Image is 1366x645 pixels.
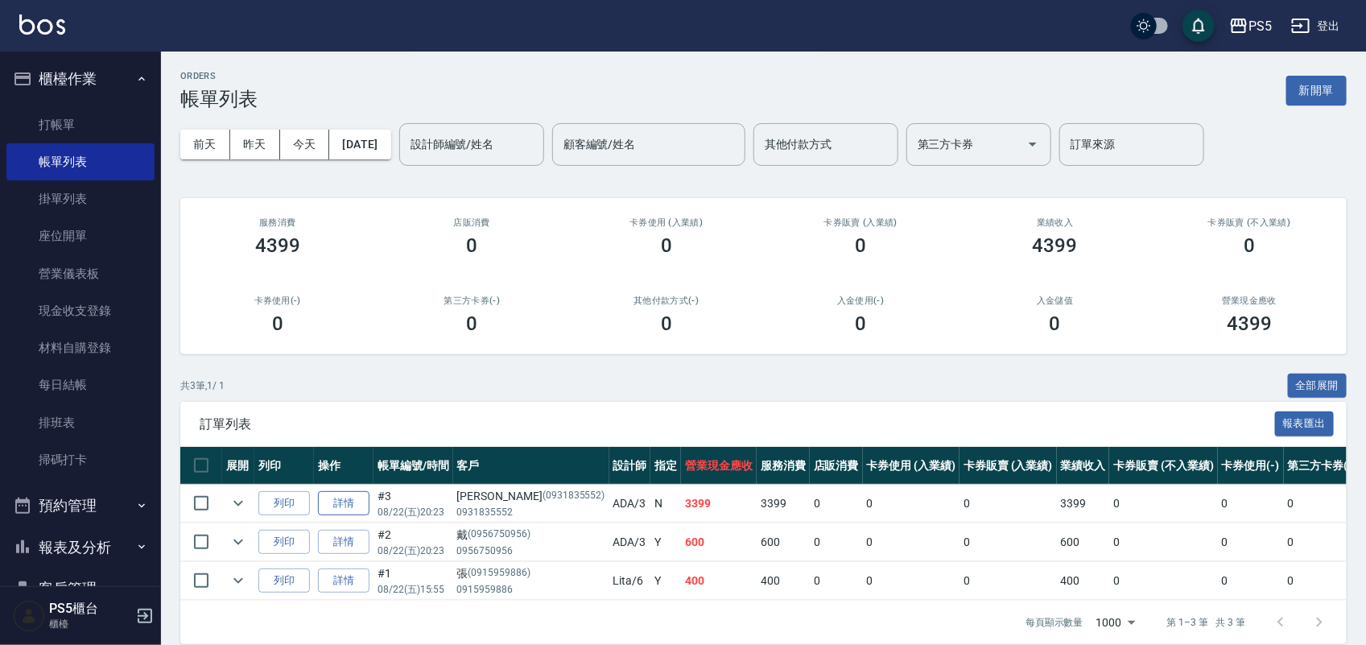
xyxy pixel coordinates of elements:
[394,296,551,306] h2: 第三方卡券(-)
[855,312,866,335] h3: 0
[6,404,155,441] a: 排班表
[378,505,449,519] p: 08/22 (五) 20:23
[255,234,300,257] h3: 4399
[6,106,155,143] a: 打帳單
[318,530,369,555] a: 詳情
[272,312,283,335] h3: 0
[19,14,65,35] img: Logo
[863,485,960,523] td: 0
[258,569,310,593] button: 列印
[6,568,155,610] button: 客戶管理
[1223,10,1278,43] button: PS5
[810,562,863,600] td: 0
[960,485,1057,523] td: 0
[378,582,449,597] p: 08/22 (五) 15:55
[457,544,605,558] p: 0956750956
[329,130,390,159] button: [DATE]
[453,447,609,485] th: 客戶
[373,562,453,600] td: #1
[457,582,605,597] p: 0915959886
[258,491,310,516] button: 列印
[222,447,254,485] th: 展開
[280,130,330,159] button: 今天
[457,527,605,544] div: 戴
[6,366,155,403] a: 每日結帳
[230,130,280,159] button: 昨天
[977,217,1133,228] h2: 業績收入
[1109,562,1217,600] td: 0
[863,447,960,485] th: 卡券使用 (入業績)
[1109,485,1217,523] td: 0
[863,562,960,600] td: 0
[1057,485,1110,523] td: 3399
[6,329,155,366] a: 材料自購登錄
[810,485,863,523] td: 0
[1284,447,1361,485] th: 第三方卡券(-)
[650,447,681,485] th: 指定
[757,562,810,600] td: 400
[180,88,258,110] h3: 帳單列表
[1284,485,1361,523] td: 0
[650,523,681,561] td: Y
[200,217,356,228] h3: 服務消費
[13,600,45,632] img: Person
[661,312,672,335] h3: 0
[1026,615,1083,630] p: 每頁顯示數量
[1109,447,1217,485] th: 卡券販賣 (不入業績)
[466,312,477,335] h3: 0
[1218,485,1284,523] td: 0
[609,485,651,523] td: ADA /3
[1033,234,1078,257] h3: 4399
[226,569,250,593] button: expand row
[543,488,605,505] p: (0931835552)
[6,143,155,180] a: 帳單列表
[1020,131,1046,157] button: Open
[1057,562,1110,600] td: 400
[1227,312,1272,335] h3: 4399
[180,130,230,159] button: 前天
[810,523,863,561] td: 0
[6,58,155,100] button: 櫃檯作業
[200,296,356,306] h2: 卡券使用(-)
[681,485,757,523] td: 3399
[468,565,531,582] p: (0915959886)
[6,180,155,217] a: 掛單列表
[1172,217,1328,228] h2: 卡券販賣 (不入業績)
[457,505,605,519] p: 0931835552
[650,562,681,600] td: Y
[588,296,745,306] h2: 其他付款方式(-)
[373,447,453,485] th: 帳單編號/時間
[609,523,651,561] td: ADA /3
[1090,601,1141,644] div: 1000
[960,562,1057,600] td: 0
[960,447,1057,485] th: 卡券販賣 (入業績)
[180,71,258,81] h2: ORDERS
[650,485,681,523] td: N
[1057,447,1110,485] th: 業績收入
[1218,562,1284,600] td: 0
[226,491,250,515] button: expand row
[200,416,1275,432] span: 訂單列表
[466,234,477,257] h3: 0
[1285,11,1347,41] button: 登出
[1182,10,1215,42] button: save
[6,217,155,254] a: 座位開單
[1050,312,1061,335] h3: 0
[1218,523,1284,561] td: 0
[318,491,369,516] a: 詳情
[1167,615,1245,630] p: 第 1–3 筆 共 3 筆
[810,447,863,485] th: 店販消費
[757,447,810,485] th: 服務消費
[457,488,605,505] div: [PERSON_NAME]
[254,447,314,485] th: 列印
[373,485,453,523] td: #3
[1275,416,1335,431] a: 報表匯出
[661,234,672,257] h3: 0
[783,296,939,306] h2: 入金使用(-)
[6,292,155,329] a: 現金收支登錄
[6,485,155,527] button: 預約管理
[609,562,651,600] td: Lita /6
[1288,374,1347,399] button: 全部展開
[588,217,745,228] h2: 卡券使用 (入業績)
[6,255,155,292] a: 營業儀表板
